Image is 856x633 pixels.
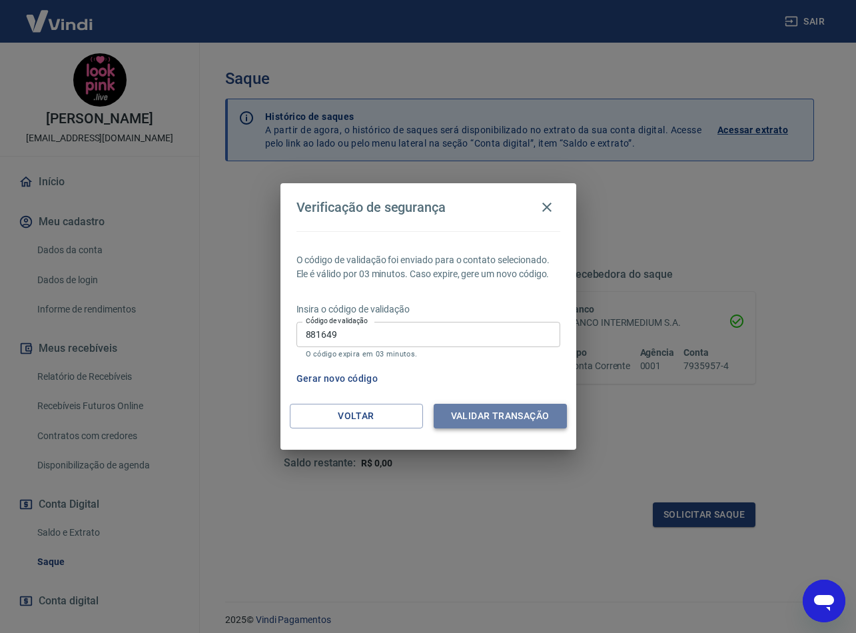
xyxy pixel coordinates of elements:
iframe: 메시징 창을 시작하는 버튼 [803,580,845,622]
button: Voltar [290,404,423,428]
p: O código de validação foi enviado para o contato selecionado. Ele é válido por 03 minutos. Caso e... [296,253,560,281]
button: Validar transação [434,404,567,428]
h4: Verificação de segurança [296,199,446,215]
label: Código de validação [306,316,368,326]
p: Insira o código de validação [296,303,560,316]
button: Gerar novo código [291,366,384,391]
p: O código expira em 03 minutos. [306,350,551,358]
